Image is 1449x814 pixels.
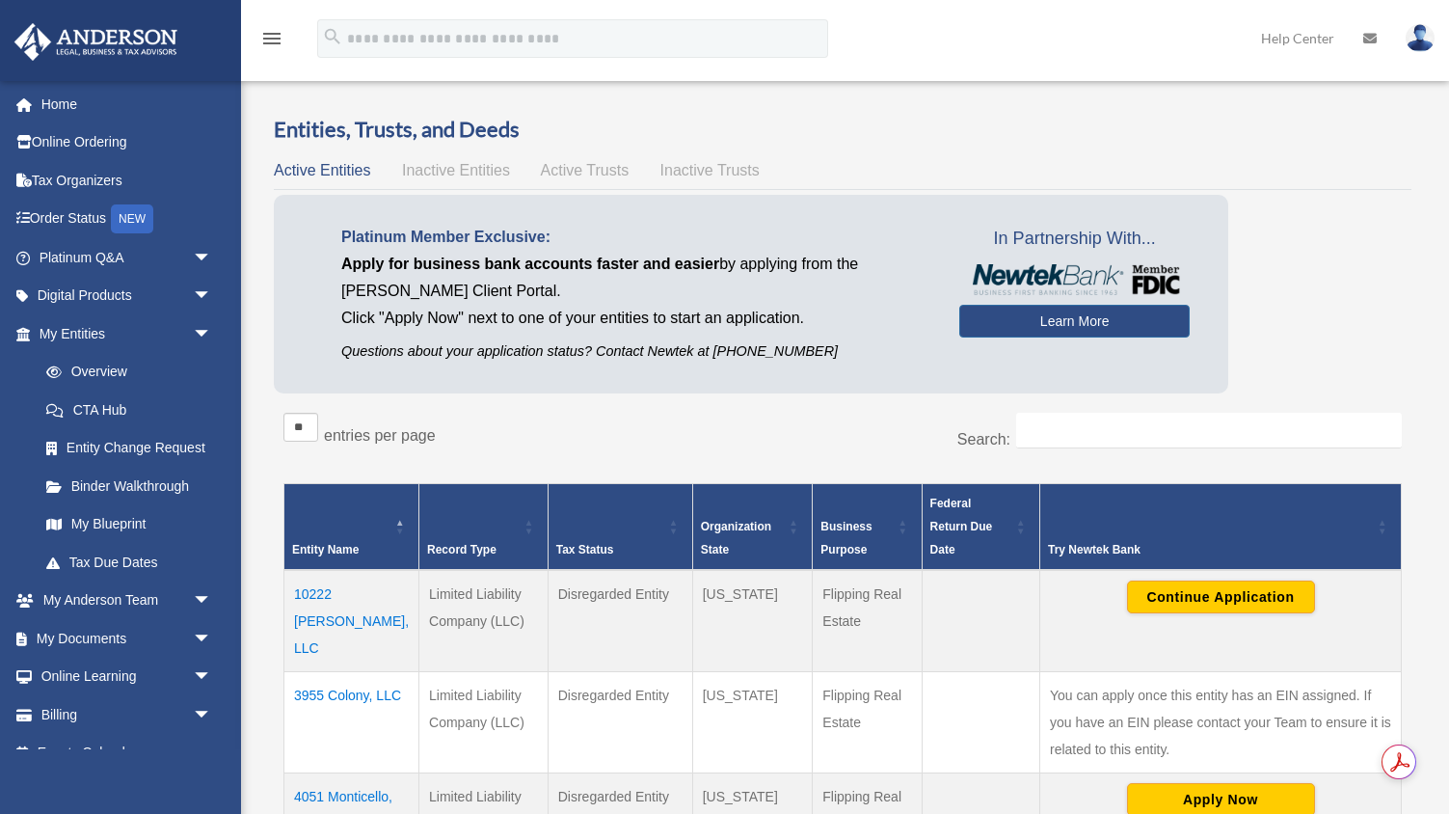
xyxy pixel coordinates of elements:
label: Search: [957,431,1010,448]
a: Tax Due Dates [27,543,231,582]
button: Continue Application [1127,581,1315,613]
td: Disregarded Entity [548,672,692,773]
a: Online Learningarrow_drop_down [13,658,241,696]
a: Billingarrow_drop_down [13,695,241,734]
span: Tax Status [556,543,614,556]
th: Entity Name: Activate to invert sorting [284,484,419,571]
a: My Anderson Teamarrow_drop_down [13,582,241,620]
a: Order StatusNEW [13,200,241,239]
p: by applying from the [PERSON_NAME] Client Portal. [341,251,930,305]
div: Try Newtek Bank [1048,538,1372,561]
p: Click "Apply Now" next to one of your entities to start an application. [341,305,930,332]
a: Tax Organizers [13,161,241,200]
span: Business Purpose [820,520,872,556]
img: Anderson Advisors Platinum Portal [9,23,183,61]
h3: Entities, Trusts, and Deeds [274,115,1411,145]
span: Inactive Trusts [660,162,760,178]
span: Entity Name [292,543,359,556]
a: Overview [27,353,222,392]
span: arrow_drop_down [193,277,231,316]
span: Active Entities [274,162,370,178]
a: My Entitiesarrow_drop_down [13,314,231,353]
p: Questions about your application status? Contact Newtek at [PHONE_NUMBER] [341,339,930,364]
a: Events Calendar [13,734,241,773]
span: Apply for business bank accounts faster and easier [341,256,719,272]
span: In Partnership With... [959,224,1190,255]
td: Disregarded Entity [548,570,692,672]
p: Platinum Member Exclusive: [341,224,930,251]
span: Organization State [701,520,771,556]
span: Active Trusts [541,162,630,178]
th: Business Purpose: Activate to sort [813,484,922,571]
a: menu [260,34,283,50]
a: Platinum Q&Aarrow_drop_down [13,238,241,277]
i: search [322,26,343,47]
th: Organization State: Activate to sort [692,484,813,571]
img: NewtekBankLogoSM.png [969,264,1180,295]
td: [US_STATE] [692,570,813,672]
div: NEW [111,204,153,233]
span: arrow_drop_down [193,582,231,621]
a: Online Ordering [13,123,241,162]
a: My Blueprint [27,505,231,544]
a: Binder Walkthrough [27,467,231,505]
i: menu [260,27,283,50]
td: Flipping Real Estate [813,672,922,773]
td: Flipping Real Estate [813,570,922,672]
span: arrow_drop_down [193,238,231,278]
a: CTA Hub [27,391,231,429]
a: Digital Productsarrow_drop_down [13,277,241,315]
img: User Pic [1406,24,1435,52]
span: arrow_drop_down [193,658,231,697]
span: arrow_drop_down [193,619,231,659]
label: entries per page [324,427,436,444]
span: Federal Return Due Date [930,497,993,556]
th: Try Newtek Bank : Activate to sort [1040,484,1402,571]
span: arrow_drop_down [193,695,231,735]
td: 3955 Colony, LLC [284,672,419,773]
td: 10222 [PERSON_NAME], LLC [284,570,419,672]
th: Record Type: Activate to sort [419,484,549,571]
td: Limited Liability Company (LLC) [419,672,549,773]
a: Home [13,85,241,123]
td: You can apply once this entity has an EIN assigned. If you have an EIN please contact your Team t... [1040,672,1402,773]
th: Federal Return Due Date: Activate to sort [922,484,1039,571]
a: Entity Change Request [27,429,231,468]
td: [US_STATE] [692,672,813,773]
span: arrow_drop_down [193,314,231,354]
th: Tax Status: Activate to sort [548,484,692,571]
span: Inactive Entities [402,162,510,178]
td: Limited Liability Company (LLC) [419,570,549,672]
a: My Documentsarrow_drop_down [13,619,241,658]
a: Learn More [959,305,1190,338]
span: Record Type [427,543,496,556]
